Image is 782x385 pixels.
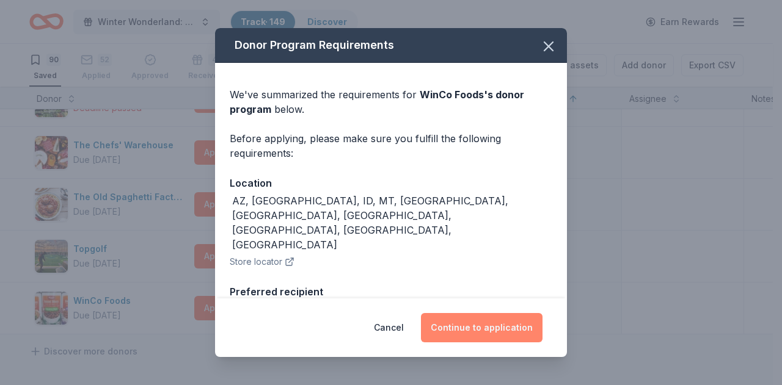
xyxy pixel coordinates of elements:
[230,131,552,160] div: Before applying, please make sure you fulfill the following requirements:
[232,193,552,252] div: AZ, [GEOGRAPHIC_DATA], ID, MT, [GEOGRAPHIC_DATA], [GEOGRAPHIC_DATA], [GEOGRAPHIC_DATA], [GEOGRAPH...
[215,28,567,63] div: Donor Program Requirements
[374,313,404,342] button: Cancel
[230,254,294,269] button: Store locator
[421,313,543,342] button: Continue to application
[230,87,552,117] div: We've summarized the requirements for below.
[230,284,552,300] div: Preferred recipient
[230,175,552,191] div: Location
